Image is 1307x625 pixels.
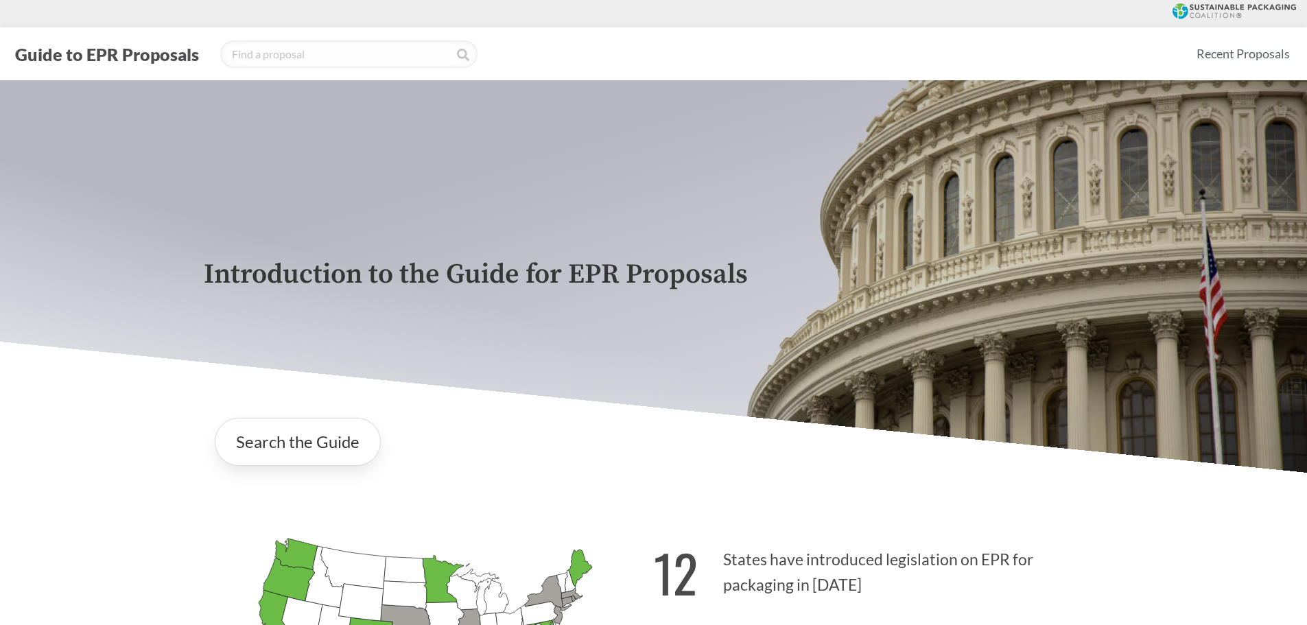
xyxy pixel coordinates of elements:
[654,534,698,611] strong: 12
[215,418,381,466] a: Search the Guide
[204,259,1104,290] p: Introduction to the Guide for EPR Proposals
[220,40,478,68] input: Find a proposal
[654,526,1104,611] p: States have introduced legislation on EPR for packaging in [DATE]
[1190,38,1296,69] a: Recent Proposals
[11,43,203,65] button: Guide to EPR Proposals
